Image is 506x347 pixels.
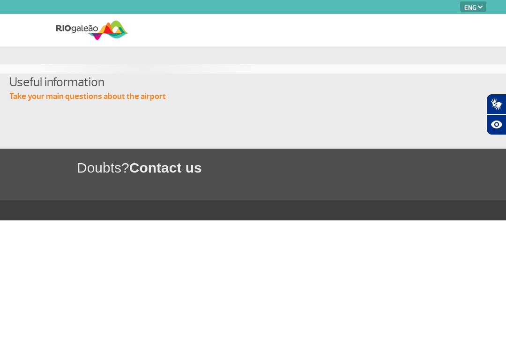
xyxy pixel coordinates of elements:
p: Take your main questions about the airport [9,91,506,102]
div: Plugin de acessibilidade da Hand Talk. [486,94,506,135]
span: Contact us [129,160,202,175]
h4: Useful information [9,74,506,91]
h1: Doubts? [77,158,506,177]
button: Abrir recursos assistivos. [486,114,506,135]
button: Abrir tradutor de língua de sinais. [486,94,506,114]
